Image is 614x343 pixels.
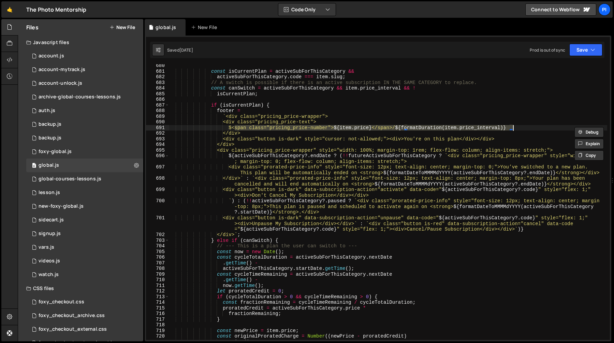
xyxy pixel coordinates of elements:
[39,53,64,59] div: account.js
[146,85,169,91] div: 684
[146,311,169,317] div: 716
[146,322,169,328] div: 718
[39,108,55,114] div: auth.js
[26,254,143,268] div: 13533/42246.js
[109,25,135,30] button: New File
[26,145,143,159] div: 13533/34219.js
[179,47,193,53] div: [DATE]
[146,125,169,131] div: 691
[146,63,169,69] div: 680
[278,3,336,16] button: Code Only
[598,3,611,16] a: Pi
[39,80,82,86] div: account-unlock.js
[1,1,18,18] a: 🤙
[26,90,143,104] div: 13533/43968.js
[146,131,169,136] div: 692
[574,150,604,161] button: Copy
[26,131,143,145] div: 13533/45030.js
[18,36,143,49] div: Javascript files
[146,102,169,108] div: 687
[146,97,169,102] div: 686
[146,238,169,244] div: 703
[156,24,176,31] div: global.js
[32,163,36,169] span: 0
[39,313,105,319] div: foxy_checkout_archive.css
[146,243,169,249] div: 704
[146,176,169,187] div: 698
[146,255,169,260] div: 706
[146,215,169,232] div: 701
[146,232,169,238] div: 702
[26,186,143,200] div: 13533/35472.js
[574,139,604,149] button: Explain
[146,114,169,120] div: 689
[146,249,169,255] div: 705
[146,108,169,114] div: 688
[146,305,169,311] div: 715
[39,231,61,237] div: signup.js
[167,47,193,53] div: Saved
[146,142,169,148] div: 694
[146,288,169,294] div: 712
[146,187,169,198] div: 699
[146,164,169,176] div: 697
[146,148,169,153] div: 695
[146,317,169,323] div: 717
[26,241,143,254] div: 13533/38978.js
[26,118,143,131] div: 13533/45031.js
[39,135,61,141] div: backup.js
[39,326,107,332] div: foxy_checkout_external.css
[26,323,143,336] div: 13533/38747.css
[39,203,84,209] div: new-foxy-global.js
[26,309,143,323] div: 13533/44030.css
[146,260,169,266] div: 707
[26,227,143,241] div: 13533/35364.js
[191,24,220,31] div: New File
[146,294,169,300] div: 713
[18,282,143,295] div: CSS files
[26,295,143,309] div: 13533/38507.css
[525,3,596,16] a: Connect to Webflow
[26,268,143,282] div: 13533/38527.js
[39,258,60,264] div: videos.js
[569,44,602,56] button: Save
[26,213,143,227] div: 13533/43446.js
[146,198,169,215] div: 700
[530,47,565,53] div: Prod is out of sync
[146,74,169,80] div: 682
[146,272,169,277] div: 709
[146,80,169,86] div: 683
[146,328,169,334] div: 719
[39,217,64,223] div: sidecart.js
[39,176,101,182] div: global-courses-lessons.js
[26,104,143,118] div: 13533/34034.js
[39,190,60,196] div: lesson.js
[146,69,169,74] div: 681
[26,77,143,90] div: 13533/41206.js
[39,244,54,250] div: vars.js
[39,149,72,155] div: foxy-global.js
[146,136,169,142] div: 693
[39,272,59,278] div: watch.js
[146,153,169,164] div: 696
[574,127,604,137] button: Debug
[26,5,86,14] div: The Photo Mentorship
[26,49,143,63] div: 13533/34220.js
[146,266,169,272] div: 708
[39,67,85,73] div: account-mytrack.js
[146,119,169,125] div: 690
[26,24,39,31] h2: Files
[39,299,84,305] div: foxy_checkout.css
[146,300,169,305] div: 714
[26,159,143,172] div: 13533/39483.js
[146,333,169,339] div: 720
[39,162,59,168] div: global.js
[39,94,121,100] div: archive-global-courses-lessons.js
[146,283,169,289] div: 711
[26,172,143,186] div: 13533/35292.js
[26,200,143,213] div: 13533/40053.js
[146,277,169,283] div: 710
[39,121,61,127] div: backup.js
[146,91,169,97] div: 685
